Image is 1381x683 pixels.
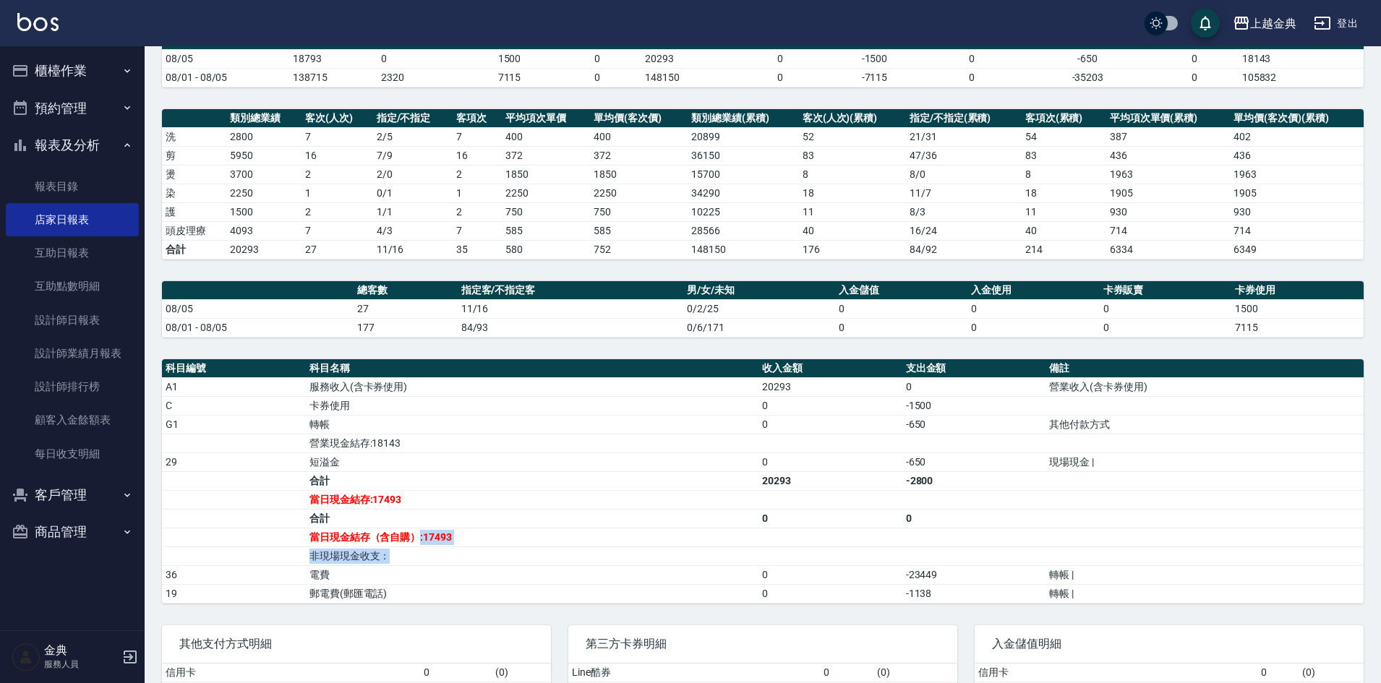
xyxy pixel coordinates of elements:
[758,471,902,490] td: 20293
[502,109,590,128] th: 平均項次單價
[688,221,798,240] td: 28566
[1230,184,1364,202] td: 1905
[831,68,919,87] td: -7115
[162,49,289,68] td: 08/05
[688,202,798,221] td: 10225
[306,452,758,471] td: 短溢金
[226,165,302,184] td: 3700
[162,452,306,471] td: 29
[226,202,302,221] td: 1500
[162,415,306,434] td: G1
[1022,221,1106,240] td: 40
[6,52,139,90] button: 櫃檯作業
[1100,299,1232,318] td: 0
[1025,68,1150,87] td: -35203
[453,109,502,128] th: 客項次
[1230,146,1364,165] td: 436
[44,658,118,671] p: 服務人員
[289,49,377,68] td: 18793
[1106,240,1231,259] td: 6334
[758,509,902,528] td: 0
[502,221,590,240] td: 585
[17,13,59,31] img: Logo
[688,240,798,259] td: 148150
[730,49,831,68] td: 0
[590,240,688,259] td: 752
[1046,452,1364,471] td: 現場現金 |
[302,202,373,221] td: 2
[1106,146,1231,165] td: 436
[6,437,139,471] a: 每日收支明細
[1230,165,1364,184] td: 1963
[835,281,967,300] th: 入金儲值
[758,415,902,434] td: 0
[799,240,906,259] td: 176
[226,184,302,202] td: 2250
[902,584,1046,603] td: -1138
[906,165,1022,184] td: 8 / 0
[458,281,684,300] th: 指定客/不指定客
[453,165,502,184] td: 2
[6,126,139,164] button: 報表及分析
[226,109,302,128] th: 類別總業績
[1106,184,1231,202] td: 1905
[1022,146,1106,165] td: 83
[906,240,1022,259] td: 84/92
[1231,318,1364,337] td: 7115
[306,509,758,528] td: 合計
[306,584,758,603] td: 郵電費(郵匯電話)
[306,471,758,490] td: 合計
[902,452,1046,471] td: -650
[1231,281,1364,300] th: 卡券使用
[1046,565,1364,584] td: 轉帳 |
[1230,109,1364,128] th: 單均價(客次價)(累積)
[302,184,373,202] td: 1
[902,471,1046,490] td: -2800
[1022,240,1106,259] td: 214
[688,127,798,146] td: 20899
[377,68,466,87] td: 2320
[354,318,458,337] td: 177
[453,184,502,202] td: 1
[553,68,641,87] td: 0
[453,202,502,221] td: 2
[590,109,688,128] th: 單均價(客次價)
[758,565,902,584] td: 0
[162,202,226,221] td: 護
[492,663,551,682] td: ( 0 )
[1191,9,1220,38] button: save
[590,202,688,221] td: 750
[306,565,758,584] td: 電費
[306,546,758,565] td: 非現場現金收支：
[6,304,139,337] a: 設計師日報表
[162,127,226,146] td: 洗
[453,240,502,259] td: 35
[967,281,1100,300] th: 入金使用
[758,584,902,603] td: 0
[373,109,453,128] th: 指定/不指定
[306,359,758,378] th: 科目名稱
[758,377,902,396] td: 20293
[1239,68,1364,87] td: 105832
[162,16,1364,87] table: a dense table
[902,359,1046,378] th: 支出金額
[306,434,758,452] td: 營業現金結存:18143
[906,221,1022,240] td: 16 / 24
[179,637,534,651] span: 其他支付方式明細
[1230,240,1364,259] td: 6349
[162,299,354,318] td: 08/05
[902,509,1046,528] td: 0
[902,377,1046,396] td: 0
[799,184,906,202] td: 18
[1106,202,1231,221] td: 930
[799,221,906,240] td: 40
[162,109,1364,259] table: a dense table
[683,281,835,300] th: 男/女/未知
[906,146,1022,165] td: 47 / 36
[1231,299,1364,318] td: 1500
[226,221,302,240] td: 4093
[688,165,798,184] td: 15700
[1308,10,1364,37] button: 登出
[1100,281,1232,300] th: 卡券販賣
[590,127,688,146] td: 400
